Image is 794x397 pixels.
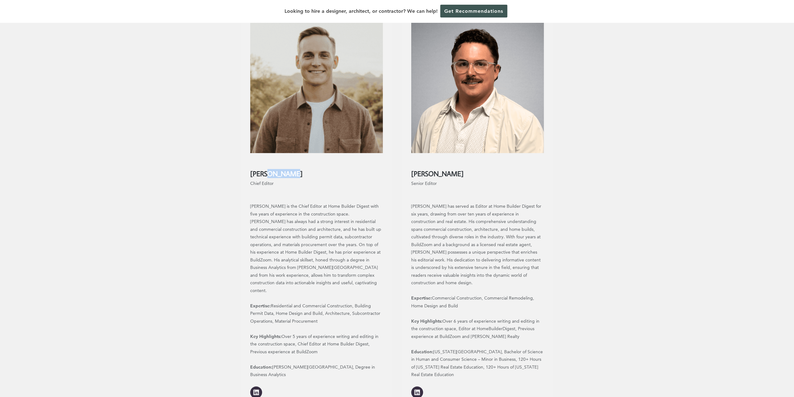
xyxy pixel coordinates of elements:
[250,364,272,370] strong: Education:
[250,162,383,178] h2: [PERSON_NAME]
[411,162,544,178] h2: [PERSON_NAME]
[250,334,281,339] strong: Key Highlights:
[674,352,787,390] iframe: Drift Widget Chat Controller
[250,178,383,379] p: Chief Editor [PERSON_NAME] is the Chief Editor at Home Builder Digest with five years of experien...
[440,5,507,17] a: Get Recommendations
[411,318,442,324] strong: Key Highlights:
[411,178,544,379] p: Senior Editor [PERSON_NAME] has served as Editor at Home Builder Digest for six years, drawing fr...
[411,349,433,355] strong: Education:
[411,295,432,301] strong: Expertise:
[250,303,271,309] strong: Expertise:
